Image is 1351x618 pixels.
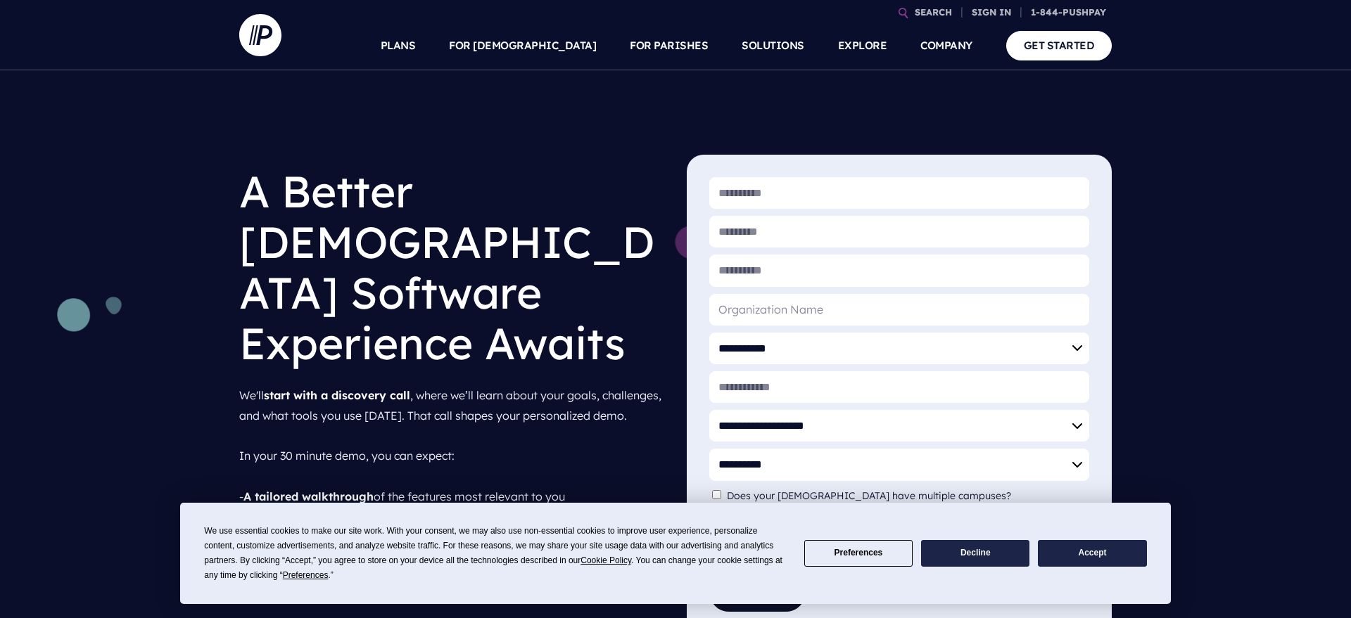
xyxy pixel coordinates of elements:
button: Preferences [804,540,913,567]
button: Accept [1038,540,1146,567]
div: Cookie Consent Prompt [180,503,1171,604]
p: We'll , where we’ll learn about your goals, challenges, and what tools you use [DATE]. That call ... [239,380,664,593]
a: GET STARTED [1006,31,1112,60]
a: COMPANY [920,21,972,70]
div: We use essential cookies to make our site work. With your consent, we may also use non-essential ... [204,524,787,583]
a: PLANS [381,21,416,70]
span: Preferences [283,570,329,580]
a: SOLUTIONS [742,21,804,70]
strong: start with a discovery call [264,388,410,402]
a: EXPLORE [838,21,887,70]
h1: A Better [DEMOGRAPHIC_DATA] Software Experience Awaits [239,155,664,380]
button: Decline [921,540,1029,567]
a: FOR PARISHES [630,21,708,70]
input: Organization Name [709,294,1089,326]
span: Cookie Policy [581,555,631,565]
label: Does your [DEMOGRAPHIC_DATA] have multiple campuses? [727,490,1018,502]
strong: A tailored walkthrough [243,489,374,503]
a: FOR [DEMOGRAPHIC_DATA] [449,21,596,70]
